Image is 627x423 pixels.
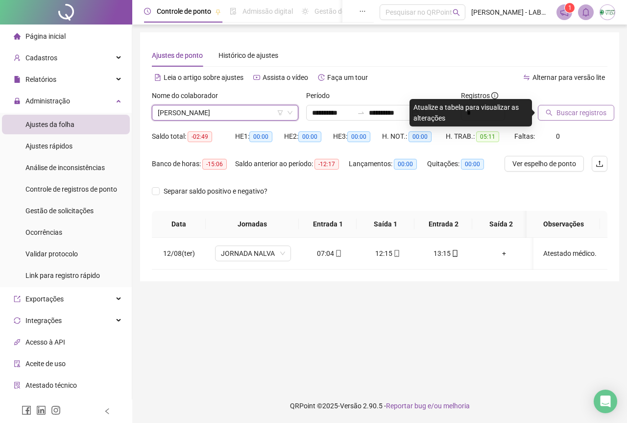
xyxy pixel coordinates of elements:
span: Versão [340,402,362,410]
span: Atestado técnico [25,381,77,389]
th: Saída 1 [357,211,414,238]
div: HE 3: [333,131,382,142]
div: Banco de horas: [152,158,235,170]
span: Página inicial [25,32,66,40]
span: bell [581,8,590,17]
span: linkedin [36,405,46,415]
span: file-text [154,74,161,81]
span: info-circle [491,92,498,99]
span: left [104,408,111,415]
span: 1 [568,4,572,11]
span: youtube [253,74,260,81]
div: H. NOT.: [382,131,446,142]
span: Gestão de férias [314,7,364,15]
div: 07:04 [308,248,351,259]
span: mobile [334,250,342,257]
span: 05:11 [476,131,499,142]
span: swap-right [357,109,365,117]
span: home [14,33,21,40]
span: Gestão de solicitações [25,207,94,215]
div: Saldo total: [152,131,235,142]
span: to [357,109,365,117]
span: Alternar para versão lite [532,74,605,81]
span: clock-circle [144,8,151,15]
span: notification [560,8,569,17]
span: Leia o artigo sobre ajustes [164,74,243,81]
div: Atualize a tabela para visualizar as alterações [410,99,532,126]
span: Histórico de ajustes [218,51,278,59]
span: 00:00 [461,159,484,170]
span: 00:00 [394,159,417,170]
span: instagram [51,405,61,415]
span: [PERSON_NAME] - LABORATORIO POLICLÍNICA VIDA [471,7,551,18]
span: Administração [25,97,70,105]
th: Entrada 2 [414,211,472,238]
img: 3633 [600,5,615,20]
span: Ajustes da folha [25,121,74,128]
span: Aceite de uso [25,360,66,368]
span: Ajustes rápidos [25,142,72,150]
button: Ver espelho de ponto [505,156,584,172]
span: Exportações [25,295,64,303]
div: Quitações: [427,158,496,170]
span: 00:00 [347,131,370,142]
span: 00:00 [409,131,432,142]
div: + [483,248,526,259]
span: mobile [451,250,458,257]
span: Acesso à API [25,338,65,346]
span: Admissão digital [242,7,293,15]
span: Registros [461,90,498,101]
span: Separar saldo positivo e negativo? [160,186,271,197]
span: file [14,76,21,83]
span: history [318,74,325,81]
span: Link para registro rápido [25,272,100,279]
span: Validar protocolo [25,250,78,258]
span: search [453,9,460,16]
span: export [14,296,21,302]
span: -15:06 [202,159,227,170]
th: Observações [527,211,600,238]
span: filter [277,110,283,116]
span: 00:00 [298,131,321,142]
div: HE 2: [284,131,333,142]
span: 0 [556,132,560,140]
span: Faça um tour [327,74,368,81]
span: sun [302,8,309,15]
span: pushpin [215,9,221,15]
div: Open Intercom Messenger [594,390,617,413]
span: Cadastros [25,54,57,62]
span: -02:49 [188,131,212,142]
div: HE 1: [235,131,284,142]
div: H. TRAB.: [446,131,514,142]
span: Integrações [25,317,62,324]
span: ellipsis [359,8,366,15]
span: JORNADA NALVA [221,246,285,261]
span: Ocorrências [25,228,62,236]
span: user-add [14,54,21,61]
span: upload [596,160,603,168]
span: Observações [534,219,592,229]
footer: QRPoint © 2025 - 2.90.5 - [132,389,627,423]
span: Controle de ponto [157,7,211,15]
th: Jornadas [206,211,299,238]
span: Buscar registros [556,107,606,118]
span: Controle de registros de ponto [25,185,117,193]
th: Data [152,211,206,238]
span: search [546,109,553,116]
span: JENNIFER LAYANE OLIVEIRA MEIRA [158,105,292,120]
span: Reportar bug e/ou melhoria [386,402,470,410]
span: api [14,339,21,346]
span: facebook [22,405,31,415]
span: Relatórios [25,75,56,83]
div: Atestado médico. [541,248,599,259]
span: 00:00 [249,131,272,142]
label: Nome do colaborador [152,90,224,101]
sup: 1 [565,3,575,13]
th: Saída 2 [472,211,530,238]
label: Período [306,90,336,101]
span: Análise de inconsistências [25,164,105,172]
span: sync [14,317,21,324]
th: Entrada 1 [299,211,357,238]
div: Saldo anterior ao período: [235,158,349,170]
span: audit [14,360,21,367]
